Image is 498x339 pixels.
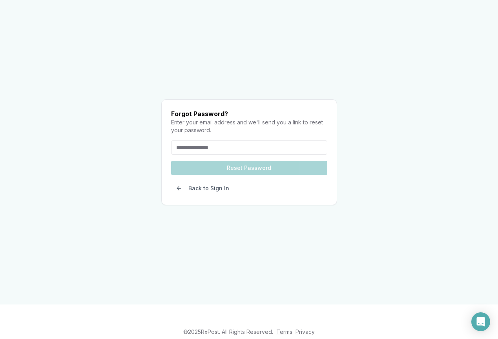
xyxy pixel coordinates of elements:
[171,118,327,134] p: Enter your email address and we'll send you a link to reset your password.
[171,181,234,195] button: Back to Sign In
[296,328,315,335] a: Privacy
[171,109,327,118] h1: Forgot Password?
[171,185,234,193] a: Back to Sign In
[276,328,292,335] a: Terms
[471,312,490,331] div: Open Intercom Messenger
